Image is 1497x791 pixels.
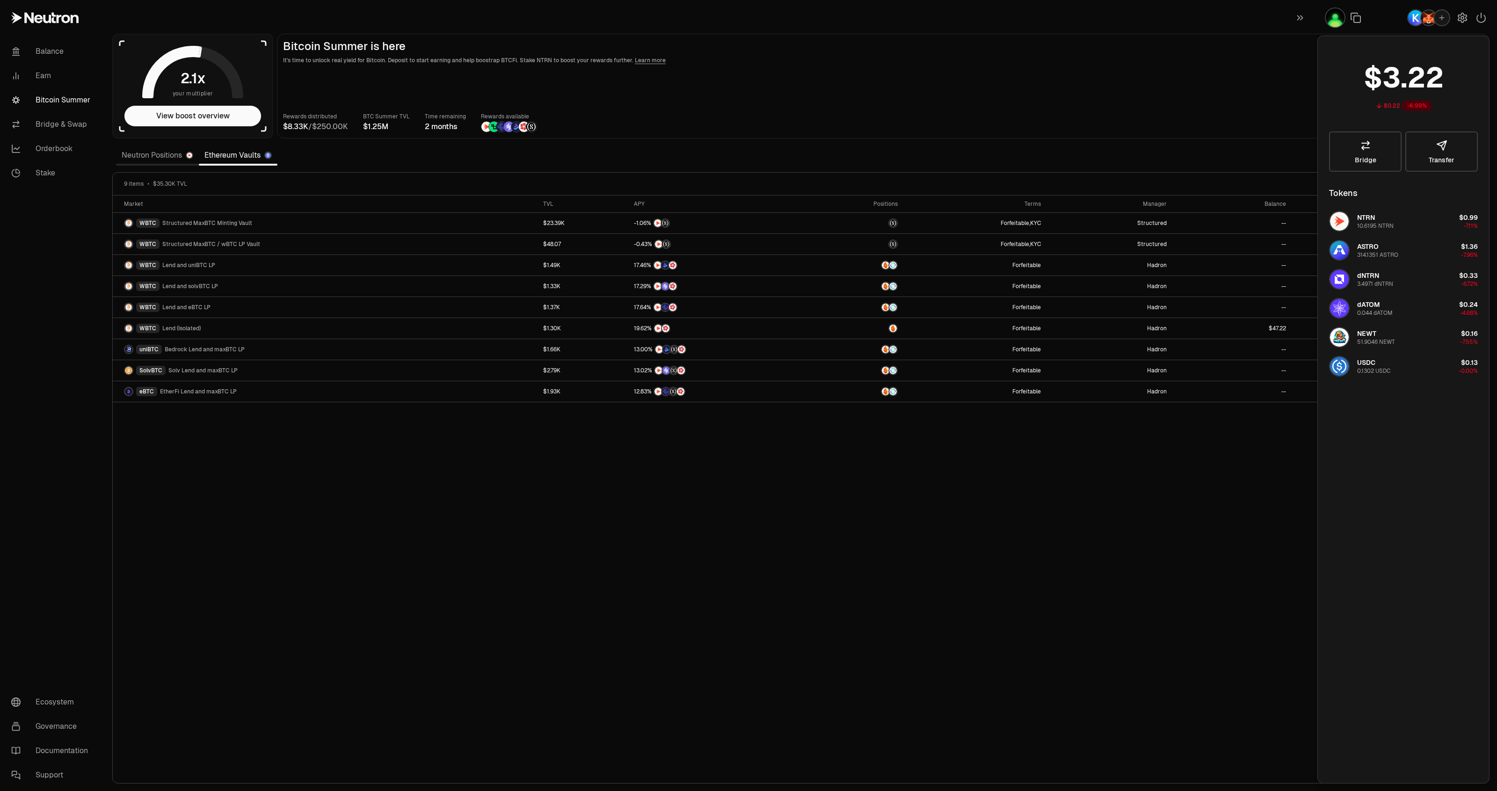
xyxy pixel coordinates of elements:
button: NTRN LogoNTRN10.6195 NTRN$0.99-7.11% [1323,207,1483,235]
img: Supervault [889,388,897,395]
a: maxBTC [805,213,903,233]
span: NTRN [1357,213,1375,222]
button: AmberSupervault [810,387,898,396]
img: New Main [1326,8,1344,27]
img: Amber [889,325,897,332]
div: TVL [543,200,623,208]
a: Forfeitable [903,276,1046,297]
img: Bedrock Diamonds [663,346,670,353]
div: 314.1351 ASTRO [1357,251,1398,259]
img: Supervault [889,261,897,269]
img: Mars Fragments [669,283,676,290]
a: AmberSupervault [805,276,903,297]
a: Forfeitable [903,255,1046,276]
button: NTRNStructured Points [634,218,799,228]
button: Amber [810,324,898,333]
div: Balance [1178,200,1286,208]
a: $1.30K [538,318,628,339]
a: Forfeitable [903,318,1046,339]
span: -6.72% [1461,280,1478,288]
button: ASTRO LogoASTRO314.1351 ASTRO$1.36-7.96% [1323,236,1483,264]
a: Bitcoin Summer [4,88,101,112]
a: uniBTC LogouniBTCBedrock Lend and maxBTC LP [113,339,538,360]
img: WBTC Logo [125,325,132,332]
button: NTRNBedrock DiamondsMars Fragments [634,261,799,270]
span: NEWT [1357,329,1376,338]
a: WBTC LogoWBTCLend and eBTC LP [113,297,538,318]
button: Forfeitable [1012,346,1041,353]
a: -- [1292,213,1416,233]
a: AmberSupervault [805,255,903,276]
a: Hadron [1046,339,1172,360]
span: $0.24 [1459,300,1478,309]
img: Mars Fragments [677,367,685,374]
h2: Bitcoin Summer is here [283,40,1483,53]
div: $0.22 [1384,102,1400,109]
a: NTRNEtherFi PointsMars Fragments [628,297,805,318]
button: Forfeitable [1012,388,1041,395]
a: Hadron [1046,255,1172,276]
span: Bridge [1355,157,1376,163]
img: Structured Points [661,219,669,227]
span: Lend and solvBTC LP [162,283,218,290]
a: -- [1292,276,1416,297]
span: , [1001,219,1041,227]
a: -- [1292,381,1416,402]
span: -7.11% [1463,222,1478,230]
div: APY [634,200,799,208]
button: AmberSupervault [810,282,898,291]
img: maxBTC [889,219,897,227]
p: It's time to unlock real yield for Bitcoin. Deposit to start earning and help boostrap BTCFi. Sta... [283,56,1483,65]
button: AmberSupervault [810,261,898,270]
a: -- [1292,297,1416,318]
div: WBTC [136,324,160,333]
img: NTRN [654,325,662,332]
span: $1.36 [1461,242,1478,251]
img: Mars Fragments [669,304,676,311]
img: NTRN [481,122,492,132]
span: Lend and eBTC LP [162,304,211,311]
img: Structured Points [662,240,670,248]
a: NTRNStructured Points [628,213,805,233]
p: Rewards distributed [283,112,348,121]
img: MetaMask [1421,10,1436,25]
span: EtherFi Lend and maxBTC LP [160,388,237,395]
img: NTRN [654,304,661,311]
span: $0.16 [1461,329,1478,338]
a: AmberSupervault [805,297,903,318]
span: -4.68% [1460,309,1478,317]
button: NTRNBedrock DiamondsStructured PointsMars Fragments [634,345,799,354]
p: BTC Summer TVL [363,112,410,121]
button: Transfer [1405,131,1478,172]
a: Forfeitable [903,339,1046,360]
span: your multiplier [173,89,213,98]
a: WBTC LogoWBTCLend and solvBTC LP [113,276,538,297]
div: WBTC [136,282,160,291]
a: -- [1172,276,1292,297]
a: Structured [1046,213,1172,233]
button: KeplrMetaMask [1407,9,1450,26]
button: New Main [1325,7,1345,28]
img: SolvBTC Logo [125,367,132,374]
img: Supervault [889,283,897,290]
a: $1.93K [538,381,628,402]
a: Forfeitable [903,297,1046,318]
a: AmberSupervault [805,360,903,381]
button: Forfeitable [1012,325,1041,332]
div: Terms [909,200,1040,208]
div: 10.6195 NTRN [1357,222,1394,230]
button: NTRNEtherFi PointsMars Fragments [634,303,799,312]
a: Stake [4,161,101,185]
img: maxBTC [889,240,897,248]
span: Transfer [1429,157,1454,163]
a: Bridge [1329,131,1402,172]
img: uniBTC Logo [125,346,132,353]
a: AmberSupervault [805,339,903,360]
a: -- [1172,297,1292,318]
img: NTRN Logo [1330,212,1349,231]
p: Time remaining [425,112,466,121]
img: WBTC Logo [125,283,132,290]
img: USDC Logo [1330,357,1349,376]
button: Forfeitable [1001,240,1029,248]
div: SolvBTC [136,366,166,375]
